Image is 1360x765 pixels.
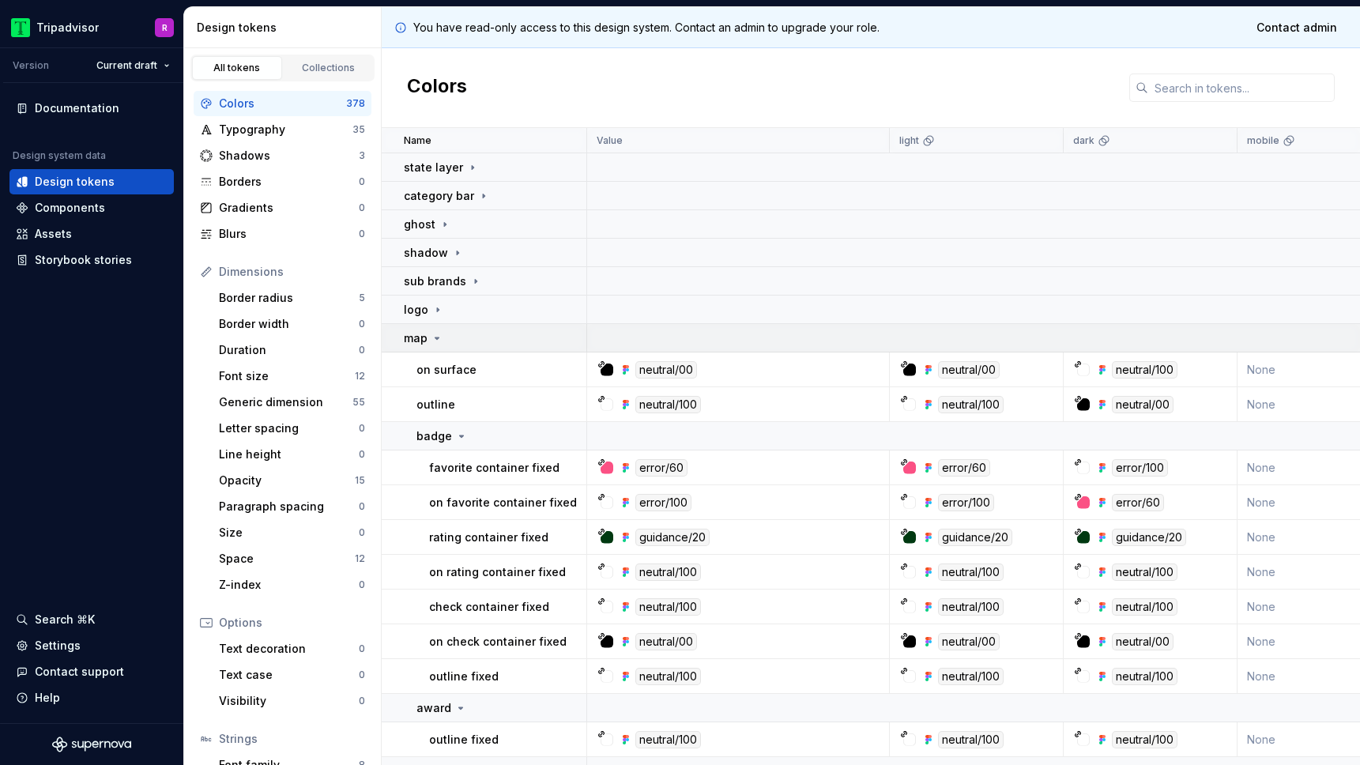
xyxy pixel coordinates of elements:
[346,97,365,110] div: 378
[194,169,371,194] a: Borders0
[429,732,499,748] p: outline fixed
[429,564,566,580] p: on rating container fixed
[9,607,174,632] button: Search ⌘K
[219,473,355,488] div: Opacity
[635,494,691,511] div: error/100
[219,447,359,462] div: Line height
[35,226,72,242] div: Assets
[219,394,352,410] div: Generic dimension
[35,690,60,706] div: Help
[404,302,428,318] p: logo
[219,577,359,593] div: Z-index
[597,134,623,147] p: Value
[9,659,174,684] button: Contact support
[404,330,428,346] p: map
[1073,134,1094,147] p: dark
[219,368,355,384] div: Font size
[359,318,365,330] div: 0
[1112,494,1164,511] div: error/60
[13,59,49,72] div: Version
[359,669,365,681] div: 0
[219,499,359,514] div: Paragraph spacing
[96,59,157,72] span: Current draft
[219,551,355,567] div: Space
[938,563,1004,581] div: neutral/100
[404,245,448,261] p: shadow
[1112,529,1186,546] div: guidance/20
[429,529,548,545] p: rating container fixed
[213,520,371,545] a: Size0
[219,290,359,306] div: Border radius
[219,525,359,541] div: Size
[213,546,371,571] a: Space12
[416,362,477,378] p: on surface
[404,217,435,232] p: ghost
[213,442,371,467] a: Line height0
[213,337,371,363] a: Duration0
[219,148,359,164] div: Shadows
[89,55,177,77] button: Current draft
[289,62,368,74] div: Collections
[635,459,688,477] div: error/60
[359,202,365,214] div: 0
[355,474,365,487] div: 15
[938,396,1004,413] div: neutral/100
[359,149,365,162] div: 3
[35,100,119,116] div: Documentation
[355,370,365,382] div: 12
[359,292,365,304] div: 5
[635,529,710,546] div: guidance/20
[219,693,359,709] div: Visibility
[194,117,371,142] a: Typography35
[213,688,371,714] a: Visibility0
[429,599,549,615] p: check container fixed
[9,96,174,121] a: Documentation
[429,634,567,650] p: on check container fixed
[11,18,30,37] img: 0ed0e8b8-9446-497d-bad0-376821b19aa5.png
[407,73,467,102] h2: Colors
[219,420,359,436] div: Letter spacing
[36,20,99,36] div: Tripadvisor
[35,200,105,216] div: Components
[938,668,1004,685] div: neutral/100
[9,195,174,220] a: Components
[359,175,365,188] div: 0
[404,160,463,175] p: state layer
[413,20,880,36] p: You have read-only access to this design system. Contact an admin to upgrade your role.
[359,526,365,539] div: 0
[938,598,1004,616] div: neutral/100
[938,529,1012,546] div: guidance/20
[1148,73,1335,102] input: Search in tokens...
[13,149,106,162] div: Design system data
[213,311,371,337] a: Border width0
[219,615,365,631] div: Options
[938,633,1000,650] div: neutral/00
[359,695,365,707] div: 0
[219,122,352,138] div: Typography
[219,316,359,332] div: Border width
[635,598,701,616] div: neutral/100
[899,134,919,147] p: light
[938,494,994,511] div: error/100
[35,638,81,654] div: Settings
[416,397,455,413] p: outline
[359,448,365,461] div: 0
[219,264,365,280] div: Dimensions
[1247,134,1279,147] p: mobile
[635,563,701,581] div: neutral/100
[359,344,365,356] div: 0
[213,662,371,688] a: Text case0
[219,174,359,190] div: Borders
[359,643,365,655] div: 0
[1112,598,1177,616] div: neutral/100
[213,494,371,519] a: Paragraph spacing0
[162,21,168,34] div: R
[35,664,124,680] div: Contact support
[429,495,577,511] p: on favorite container fixed
[194,143,371,168] a: Shadows3
[404,273,466,289] p: sub brands
[1112,361,1177,379] div: neutral/100
[213,364,371,389] a: Font size12
[213,285,371,311] a: Border radius5
[9,169,174,194] a: Design tokens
